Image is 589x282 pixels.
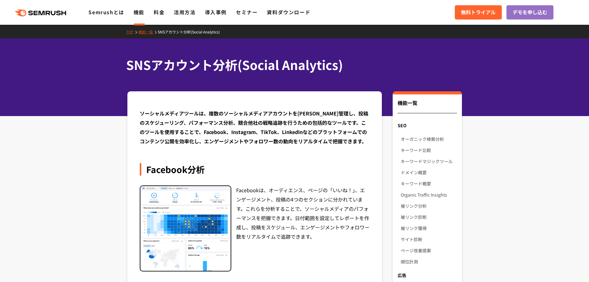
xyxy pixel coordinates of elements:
a: SNSアカウント分析(Social Analytics) [158,29,224,34]
div: SEO [393,120,462,131]
a: Semrushとは [88,8,124,16]
a: 被リンク分析 [401,200,457,211]
a: 活用方法 [174,8,195,16]
a: 資料ダウンロード [267,8,310,16]
span: 無料トライアル [461,8,496,16]
a: ドメイン概要 [401,167,457,178]
img: Facebook分析 [140,186,231,271]
a: 機能一覧 [138,29,158,34]
div: ソーシャルメディアツールは、複数のソーシャルメディアアカウントを[PERSON_NAME]管理し、投稿のスケジューリング、パフォーマンス分析、競合他社の戦略追跡を行うための包括的なツールです。こ... [140,109,370,146]
a: キーワードマジックツール [401,156,457,167]
a: Organic Traffic Insights [401,189,457,200]
div: Facebook分析 [140,163,370,176]
a: 導入事例 [205,8,227,16]
a: 被リンク獲得 [401,223,457,234]
a: 無料トライアル [455,5,502,20]
a: 被リンク診断 [401,211,457,223]
a: 順位計測 [401,256,457,267]
a: セミナー [236,8,258,16]
div: 機能一覧 [398,99,457,113]
span: デモを申し込む [513,8,547,16]
a: TOP [126,29,138,34]
a: 料金 [154,8,164,16]
a: 機能 [134,8,144,16]
a: キーワード概要 [401,178,457,189]
a: キーワード比較 [401,145,457,156]
div: 広告 [393,270,462,281]
a: ページ改善提案 [401,245,457,256]
a: オーガニック検索分析 [401,133,457,145]
a: デモを申し込む [506,5,553,20]
h1: SNSアカウント分析(Social Analytics) [126,56,457,74]
a: サイト診断 [401,234,457,245]
div: Facebookは、オーディエンス、ページの「いいね！」、エンゲージメント、投稿の4つのセクションに分かれています。これらを分析することで、ソーシャルメディアのパフォーマンスを把握できます。日付... [236,185,370,272]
